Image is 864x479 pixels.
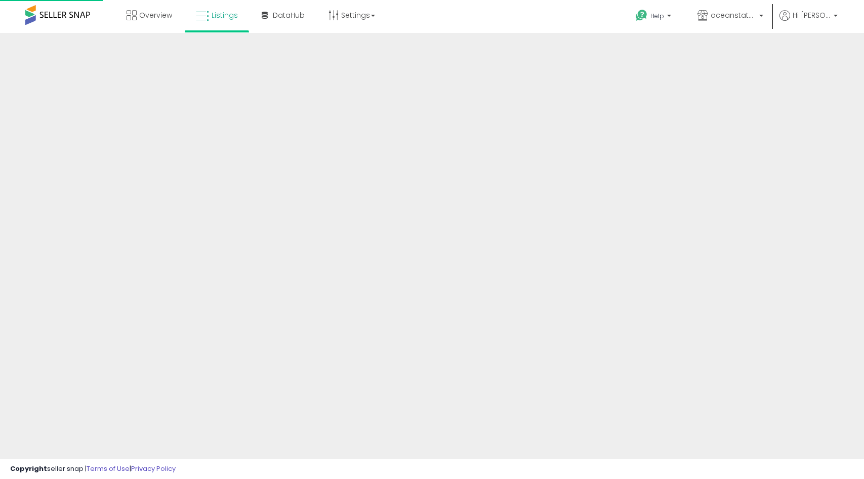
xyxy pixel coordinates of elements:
span: Help [650,12,664,20]
i: Get Help [635,9,648,22]
span: oceanstateselling [711,10,756,20]
span: Overview [139,10,172,20]
span: Hi [PERSON_NAME] [793,10,831,20]
span: Listings [212,10,238,20]
span: DataHub [273,10,305,20]
a: Help [628,2,681,33]
a: Hi [PERSON_NAME] [779,10,838,33]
